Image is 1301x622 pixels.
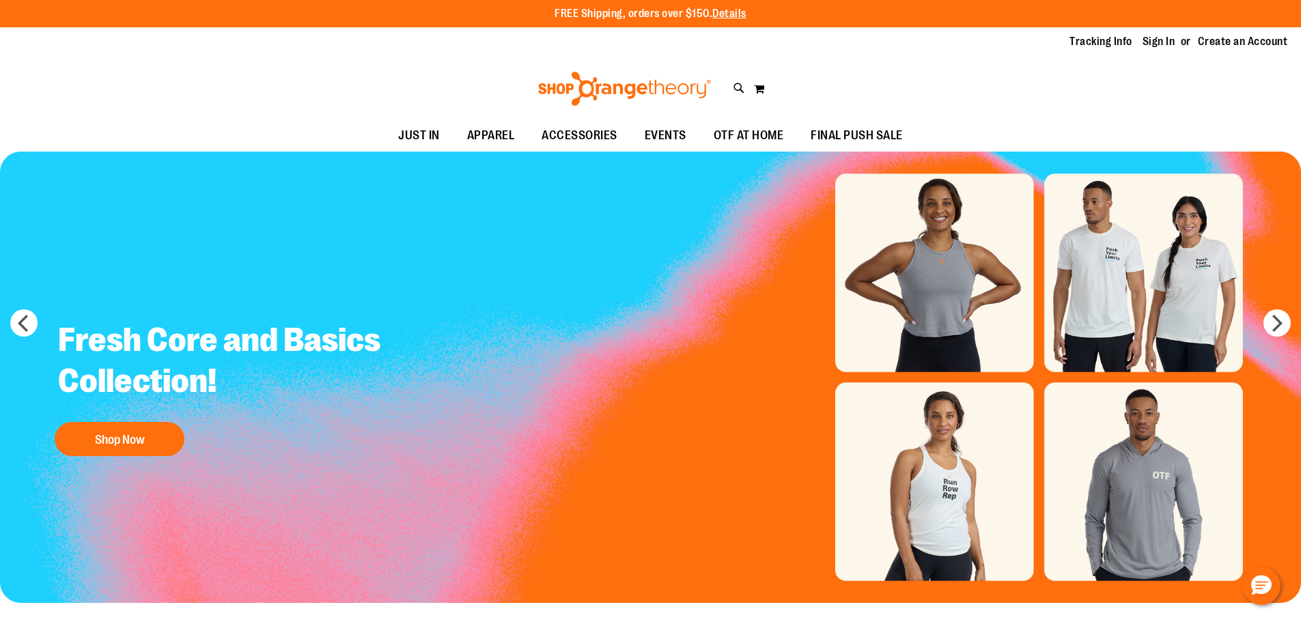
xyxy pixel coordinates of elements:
button: prev [10,309,38,337]
button: Shop Now [55,422,184,456]
span: EVENTS [645,120,686,151]
span: OTF AT HOME [714,120,784,151]
a: JUST IN [384,120,453,152]
h2: Fresh Core and Basics Collection! [48,309,412,415]
span: JUST IN [398,120,440,151]
button: next [1263,309,1291,337]
a: Details [712,8,746,20]
button: Hello, have a question? Let’s chat. [1242,567,1281,605]
a: Create an Account [1198,34,1288,49]
a: Tracking Info [1069,34,1132,49]
a: OTF AT HOME [700,120,798,152]
p: FREE Shipping, orders over $150. [555,6,746,22]
a: APPAREL [453,120,529,152]
img: Shop Orangetheory [536,72,713,106]
a: Fresh Core and Basics Collection! Shop Now [48,309,412,463]
a: ACCESSORIES [528,120,631,152]
span: APPAREL [467,120,515,151]
span: FINAL PUSH SALE [811,120,903,151]
span: ACCESSORIES [542,120,617,151]
a: Sign In [1143,34,1175,49]
a: EVENTS [631,120,700,152]
a: FINAL PUSH SALE [797,120,917,152]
